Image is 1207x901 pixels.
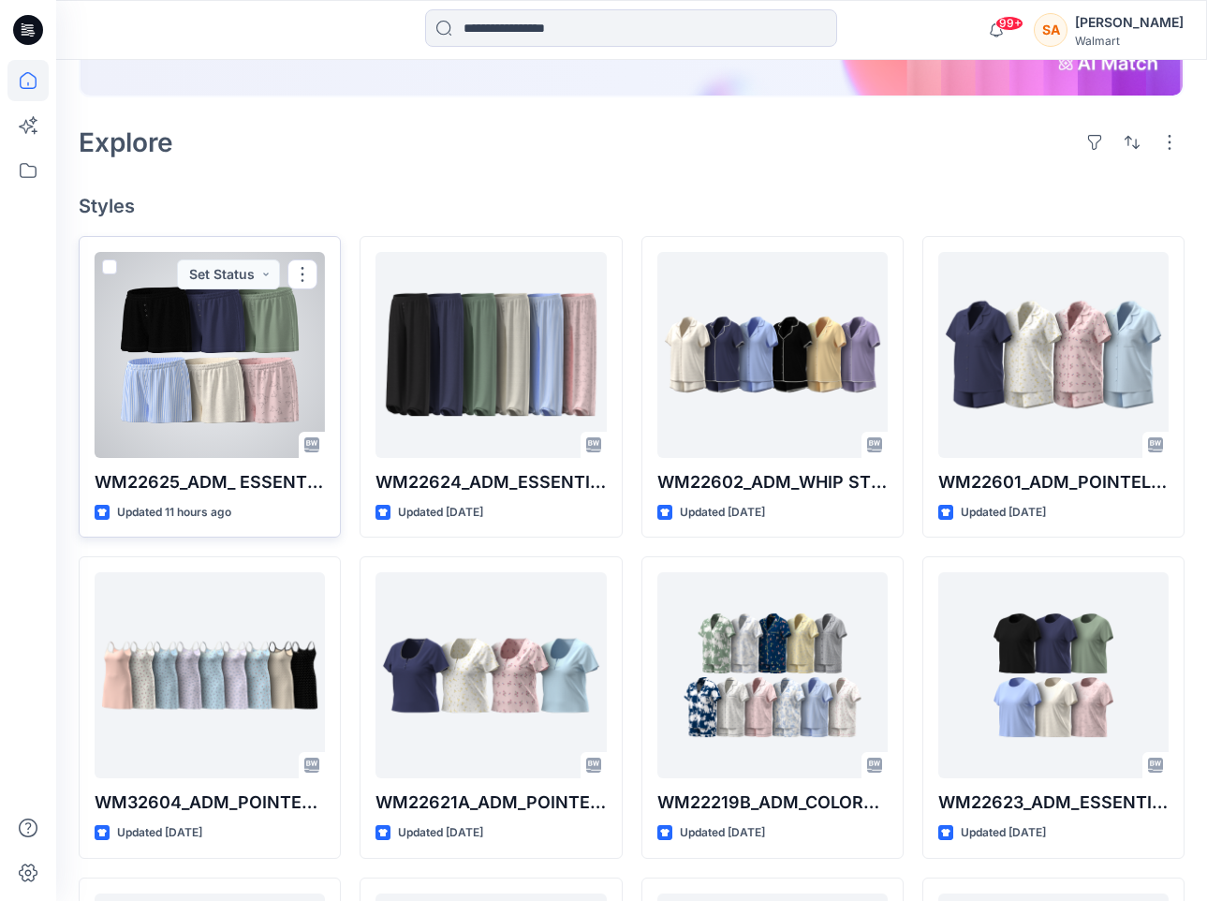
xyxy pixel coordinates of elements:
[117,503,231,523] p: Updated 11 hours ago
[398,823,483,843] p: Updated [DATE]
[398,503,483,523] p: Updated [DATE]
[657,572,888,778] a: WM22219B_ADM_COLORWAY
[375,252,606,458] a: WM22624_ADM_ESSENTIALS LONG PANT_COLORWAY
[657,252,888,458] a: WM22602_ADM_WHIP STITCH NOTCH PJ_COLORWAY
[95,252,325,458] a: WM22625_ADM_ ESSENTIALS SHORT_COLORWAY
[375,572,606,778] a: WM22621A_ADM_POINTELLE HENLEY TEE_COLORWAY
[657,469,888,495] p: WM22602_ADM_WHIP STITCH NOTCH PJ_COLORWAY
[938,790,1169,816] p: WM22623_ADM_ESSENTIALS TEE_COLORWAY
[938,572,1169,778] a: WM22623_ADM_ESSENTIALS TEE_COLORWAY
[680,503,765,523] p: Updated [DATE]
[938,469,1169,495] p: WM22601_ADM_POINTELLE NOTCH SHORTIE_COLORWAY
[375,469,606,495] p: WM22624_ADM_ESSENTIALS LONG PANT_COLORWAY
[375,790,606,816] p: WM22621A_ADM_POINTELLE HENLEY TEE_COLORWAY
[961,823,1046,843] p: Updated [DATE]
[680,823,765,843] p: Updated [DATE]
[117,823,202,843] p: Updated [DATE]
[961,503,1046,523] p: Updated [DATE]
[1075,11,1184,34] div: [PERSON_NAME]
[95,469,325,495] p: WM22625_ADM_ ESSENTIALS SHORT_COLORWAY
[95,572,325,778] a: WM32604_ADM_POINTELLE SHORT CHEMISE_COLORWAY
[79,127,173,157] h2: Explore
[657,790,888,816] p: WM22219B_ADM_COLORWAY
[995,16,1023,31] span: 99+
[1034,13,1067,47] div: SA
[1075,34,1184,48] div: Walmart
[79,195,1185,217] h4: Styles
[95,790,325,816] p: WM32604_ADM_POINTELLE SHORT CHEMISE_COLORWAY
[938,252,1169,458] a: WM22601_ADM_POINTELLE NOTCH SHORTIE_COLORWAY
